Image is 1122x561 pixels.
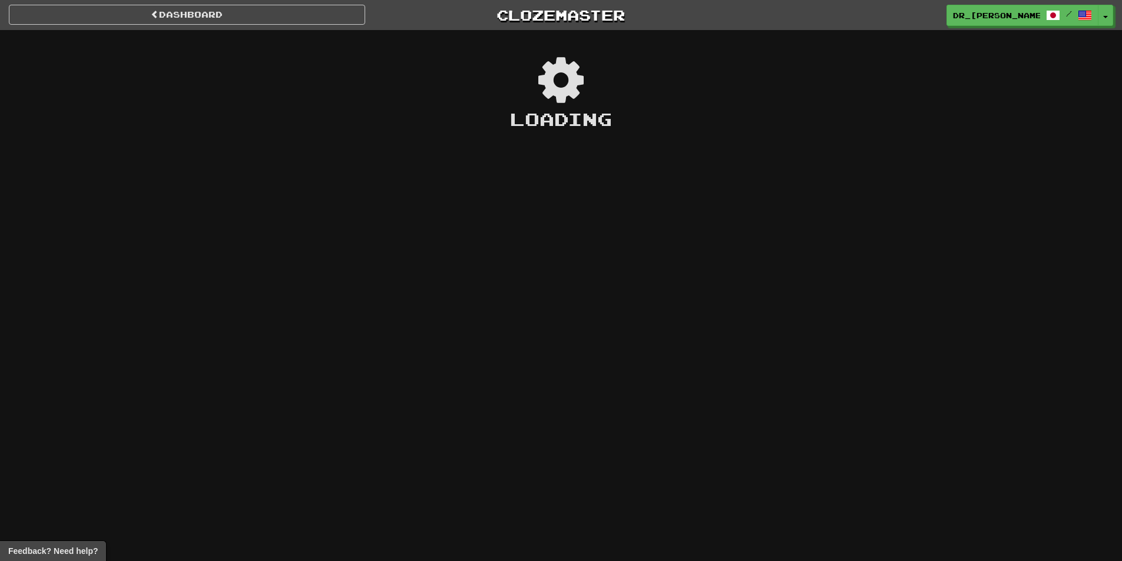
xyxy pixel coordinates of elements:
span: Dr_[PERSON_NAME] [953,10,1040,21]
a: Dashboard [9,5,365,25]
span: Open feedback widget [8,545,98,557]
a: Dr_[PERSON_NAME] / [946,5,1098,26]
a: Clozemaster [383,5,739,25]
span: / [1066,9,1072,18]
